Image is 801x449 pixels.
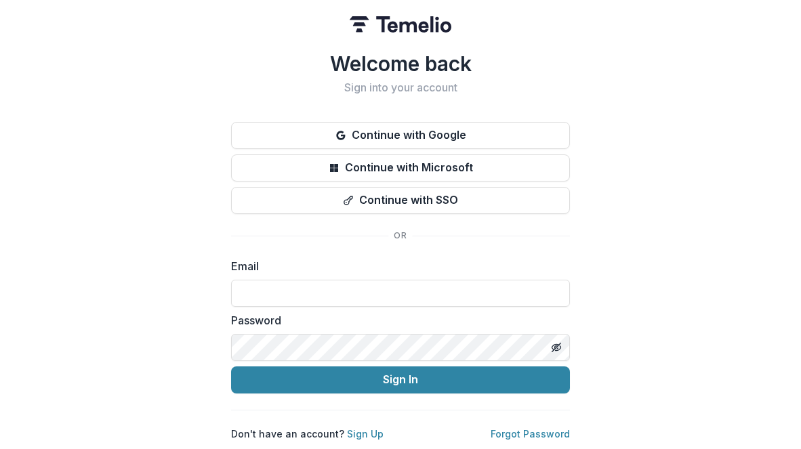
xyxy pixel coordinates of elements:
h1: Welcome back [231,51,570,76]
img: Temelio [350,16,451,33]
button: Continue with Google [231,122,570,149]
p: Don't have an account? [231,427,384,441]
button: Continue with Microsoft [231,154,570,181]
button: Sign In [231,366,570,393]
a: Sign Up [347,428,384,440]
button: Toggle password visibility [546,337,567,358]
a: Forgot Password [491,428,570,440]
label: Password [231,312,562,328]
button: Continue with SSO [231,187,570,214]
label: Email [231,258,562,274]
h2: Sign into your account [231,81,570,94]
